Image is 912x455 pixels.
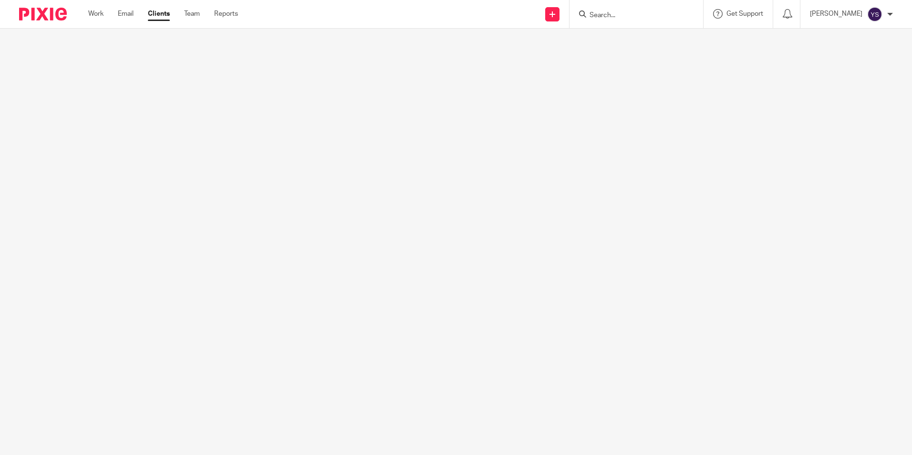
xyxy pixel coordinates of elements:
[88,9,104,19] a: Work
[148,9,170,19] a: Clients
[19,8,67,21] img: Pixie
[867,7,882,22] img: svg%3E
[118,9,134,19] a: Email
[214,9,238,19] a: Reports
[726,10,763,17] span: Get Support
[589,11,674,20] input: Search
[810,9,862,19] p: [PERSON_NAME]
[184,9,200,19] a: Team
